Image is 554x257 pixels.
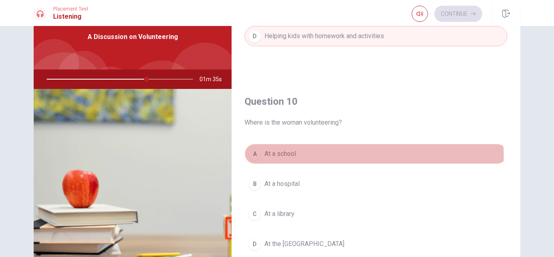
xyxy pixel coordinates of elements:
div: D [248,238,261,251]
span: At a school [264,149,296,159]
button: BAt a hospital [245,174,507,194]
span: Helping kids with homework and activities [264,31,384,41]
div: C [248,207,261,220]
span: A Discussion on Volunteering [88,32,178,42]
button: CAt a library [245,204,507,224]
span: At a library [264,209,294,219]
button: DAt the [GEOGRAPHIC_DATA] [245,234,507,254]
div: D [248,30,261,43]
h4: Question 10 [245,95,507,108]
div: B [248,177,261,190]
span: Where is the woman volunteering? [245,118,507,127]
span: 01m 35s [200,69,228,89]
button: DHelping kids with homework and activities [245,26,507,46]
button: AAt a school [245,144,507,164]
span: At a hospital [264,179,300,189]
span: Placement Test [53,6,88,12]
h1: Listening [53,12,88,22]
span: At the [GEOGRAPHIC_DATA] [264,239,344,249]
div: A [248,147,261,160]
